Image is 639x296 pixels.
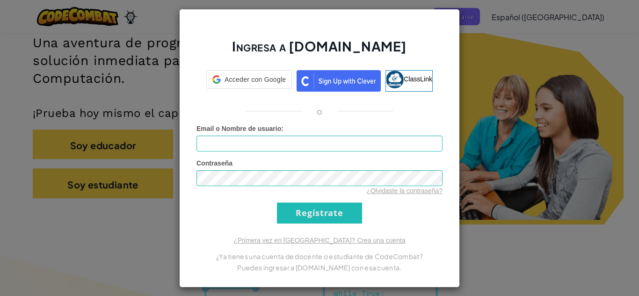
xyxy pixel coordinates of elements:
p: Puedes ingresar a [DOMAIN_NAME] con esa cuenta. [196,262,443,273]
a: ¿Primera vez en [GEOGRAPHIC_DATA]? Crea una cuenta [233,237,406,244]
p: o [317,106,322,117]
span: ClassLink [404,75,432,82]
span: Email o Nombre de usuario [196,125,281,132]
input: Regístrate [277,202,362,224]
span: Acceder con Google [225,75,286,84]
label: : [196,124,283,133]
p: ¿Ya tienes una cuenta de docente o estudiante de CodeCombat? [196,251,443,262]
span: Contraseña [196,159,232,167]
a: ¿Olvidaste la contraseña? [366,187,443,195]
div: Acceder con Google [206,70,292,89]
h2: Ingresa a [DOMAIN_NAME] [196,37,443,65]
a: Acceder con Google [206,70,292,92]
img: classlink-logo-small.png [386,71,404,88]
img: clever_sso_button@2x.png [297,70,381,92]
